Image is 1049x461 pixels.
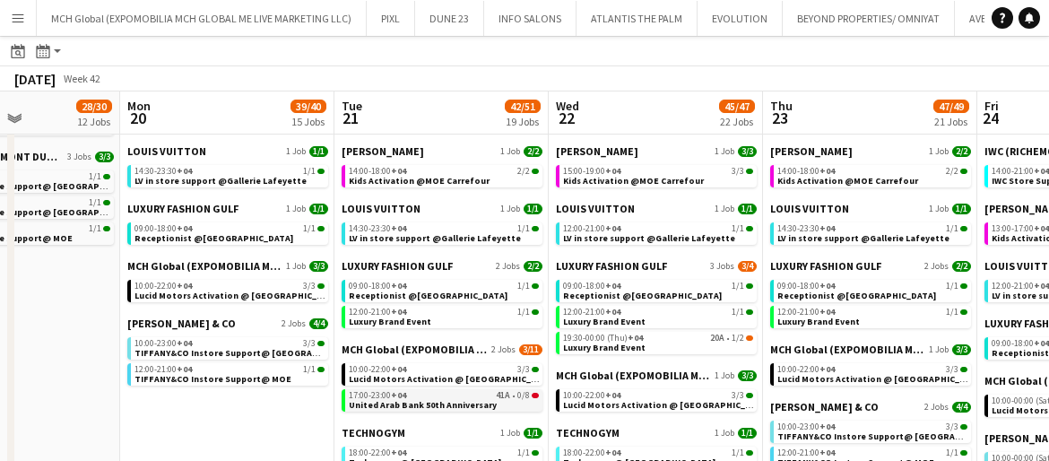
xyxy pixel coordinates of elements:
span: MCH Global (EXPOMOBILIA MCH GLOBAL ME LIVE MARKETING LLC) [127,259,282,273]
span: 1/1 [517,224,530,233]
span: 3/3 [738,146,757,157]
a: 10:00-22:00+043/3Lucid Motors Activation @ [GEOGRAPHIC_DATA] [777,363,967,384]
span: LUXURY FASHION GULF [556,259,667,273]
span: LUXURY FASHION GULF [127,202,238,215]
a: [PERSON_NAME]1 Job2/2 [770,144,971,158]
span: 1/1 [309,146,328,157]
span: 18:00-22:00 [563,448,620,457]
button: EVOLUTION [698,1,783,36]
a: LOUIS VUITTON1 Job1/1 [342,202,542,215]
span: JACK MORTON [556,144,638,158]
span: +04 [1034,222,1049,234]
span: 3/3 [732,391,744,400]
span: +04 [177,280,192,291]
span: 09:00-18:00 [992,339,1049,348]
span: 1/1 [303,224,316,233]
span: 10:00-22:00 [777,365,835,374]
span: +04 [391,280,406,291]
span: +04 [391,447,406,458]
div: 19 Jobs [506,115,540,128]
span: 18:00-22:00 [349,448,406,457]
span: 14:00-21:00 [992,167,1049,176]
span: 3/3 [309,261,328,272]
span: LOUIS VUITTON [770,202,849,215]
span: MCH Global (EXPOMOBILIA MCH GLOBAL ME LIVE MARKETING LLC) [556,369,711,382]
div: 21 Jobs [934,115,968,128]
span: 0/8 [517,391,530,400]
span: JACK MORTON [342,144,424,158]
span: Kids Activation @MOE Carrefour [563,175,704,187]
a: 10:00-22:00+043/3Lucid Motors Activation @ [GEOGRAPHIC_DATA] [349,363,539,384]
a: 09:00-18:00+041/1Receptionist @[GEOGRAPHIC_DATA] [349,280,539,300]
a: LOUIS VUITTON1 Job1/1 [770,202,971,215]
span: 10:00-22:00 [349,365,406,374]
span: TIFFANY & CO [127,317,236,330]
span: 10:00-22:00 [134,282,192,291]
span: +04 [391,306,406,317]
span: 3/3 [952,344,971,355]
a: 14:00-18:00+042/2Kids Activation @MOE Carrefour [777,165,967,186]
span: 1/1 [517,282,530,291]
a: [PERSON_NAME]1 Job2/2 [342,144,542,158]
span: 2 Jobs [924,261,949,272]
span: +04 [819,222,835,234]
span: 1/2 [746,335,753,341]
span: 1/1 [946,282,958,291]
span: 23 [767,108,793,128]
span: 1/2 [732,334,744,343]
div: [PERSON_NAME]1 Job2/214:00-18:00+042/2Kids Activation @MOE Carrefour [342,144,542,202]
span: 1/1 [517,448,530,457]
span: +04 [605,222,620,234]
span: 1 Job [715,204,734,214]
span: 39/40 [290,100,326,113]
span: 12:00-21:00 [134,365,192,374]
span: 2/2 [524,261,542,272]
span: 2/2 [524,146,542,157]
a: 10:00-23:00+043/3TIFFANY&CO Instore Support@ [GEOGRAPHIC_DATA] [777,421,967,441]
span: 1/1 [746,283,753,289]
span: 1 Job [715,146,734,157]
span: 12:00-21:00 [563,308,620,317]
div: LOUIS VUITTON1 Job1/114:30-23:30+041/1LV in store support @Gallerie Lafeyette [127,144,328,202]
div: 12 Jobs [77,115,111,128]
a: 15:00-19:00+043/3Kids Activation @MOE Carrefour [563,165,753,186]
span: 3 Jobs [67,152,91,162]
span: MCH Global (EXPOMOBILIA MCH GLOBAL ME LIVE MARKETING LLC) [770,343,925,356]
span: 3/3 [317,341,325,346]
span: +04 [819,306,835,317]
span: 2/2 [946,167,958,176]
span: Week 42 [59,72,104,85]
span: 1/1 [960,226,967,231]
span: 4/4 [309,318,328,329]
a: 09:00-18:00+041/1Receptionist @[GEOGRAPHIC_DATA] [563,280,753,300]
span: LOUIS VUITTON [342,202,420,215]
span: TECHNOGYM [556,426,620,439]
span: Luxury Brand Event [563,316,646,327]
a: [PERSON_NAME] & CO2 Jobs4/4 [127,317,328,330]
span: 14:30-23:30 [349,224,406,233]
div: LOUIS VUITTON1 Job1/114:30-23:30+041/1LV in store support @Gallerie Lafeyette [342,202,542,259]
span: United Arab Bank 50th Anniversary [349,399,497,411]
span: +04 [177,363,192,375]
span: 45/47 [719,100,755,113]
span: 14:30-23:30 [134,167,192,176]
span: 28/30 [76,100,112,113]
span: 1/1 [960,283,967,289]
a: LUXURY FASHION GULF2 Jobs2/2 [770,259,971,273]
span: +04 [605,280,620,291]
span: 3/3 [303,282,316,291]
span: Lucid Motors Activation @ Galleria Mall [563,399,770,411]
span: 1/1 [946,224,958,233]
span: 1/1 [532,309,539,315]
span: 2/2 [517,167,530,176]
a: TECHNOGYM1 Job1/1 [342,426,542,439]
span: 1 Job [500,428,520,439]
button: MCH Global (EXPOMOBILIA MCH GLOBAL ME LIVE MARKETING LLC) [37,1,367,36]
span: 1/1 [303,365,316,374]
div: MCH Global (EXPOMOBILIA MCH GLOBAL ME LIVE MARKETING LLC)1 Job3/310:00-22:00+043/3Lucid Motors Ac... [556,369,757,426]
span: +04 [628,332,643,344]
span: 1 Job [286,146,306,157]
span: 1/1 [732,282,744,291]
span: 1/1 [732,448,744,457]
span: +04 [1034,280,1049,291]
